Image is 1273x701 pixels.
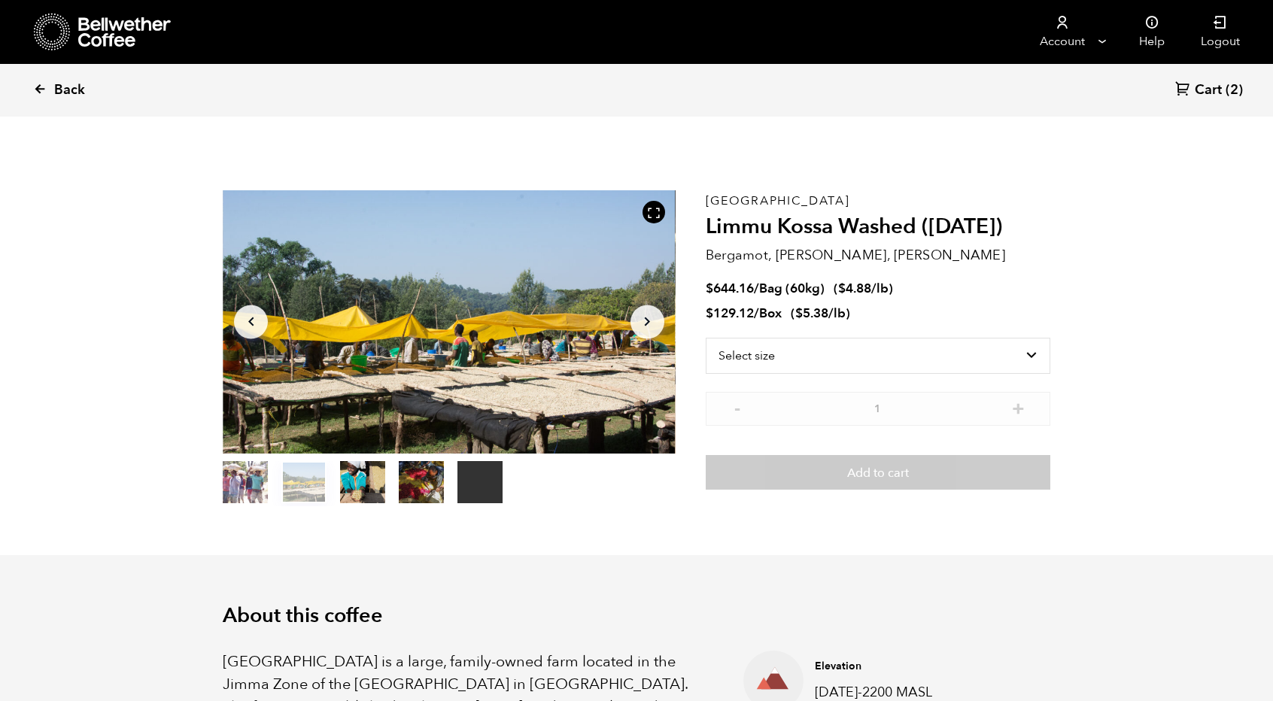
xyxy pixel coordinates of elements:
[759,305,782,322] span: Box
[54,81,85,99] span: Back
[834,280,893,297] span: ( )
[706,214,1050,240] h2: Limmu Kossa Washed ([DATE])
[815,659,983,674] h4: Elevation
[1195,81,1222,99] span: Cart
[1175,80,1243,101] a: Cart (2)
[828,305,846,322] span: /lb
[706,280,754,297] bdi: 644.16
[223,604,1050,628] h2: About this coffee
[706,280,713,297] span: $
[1009,399,1028,414] button: +
[754,280,759,297] span: /
[706,305,713,322] span: $
[838,280,871,297] bdi: 4.88
[838,280,846,297] span: $
[754,305,759,322] span: /
[795,305,803,322] span: $
[706,245,1050,266] p: Bergamot, [PERSON_NAME], [PERSON_NAME]
[791,305,850,322] span: ( )
[871,280,889,297] span: /lb
[457,461,503,503] video: Your browser does not support the video tag.
[728,399,747,414] button: -
[706,455,1050,490] button: Add to cart
[1226,81,1243,99] span: (2)
[706,305,754,322] bdi: 129.12
[795,305,828,322] bdi: 5.38
[759,280,825,297] span: Bag (60kg)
